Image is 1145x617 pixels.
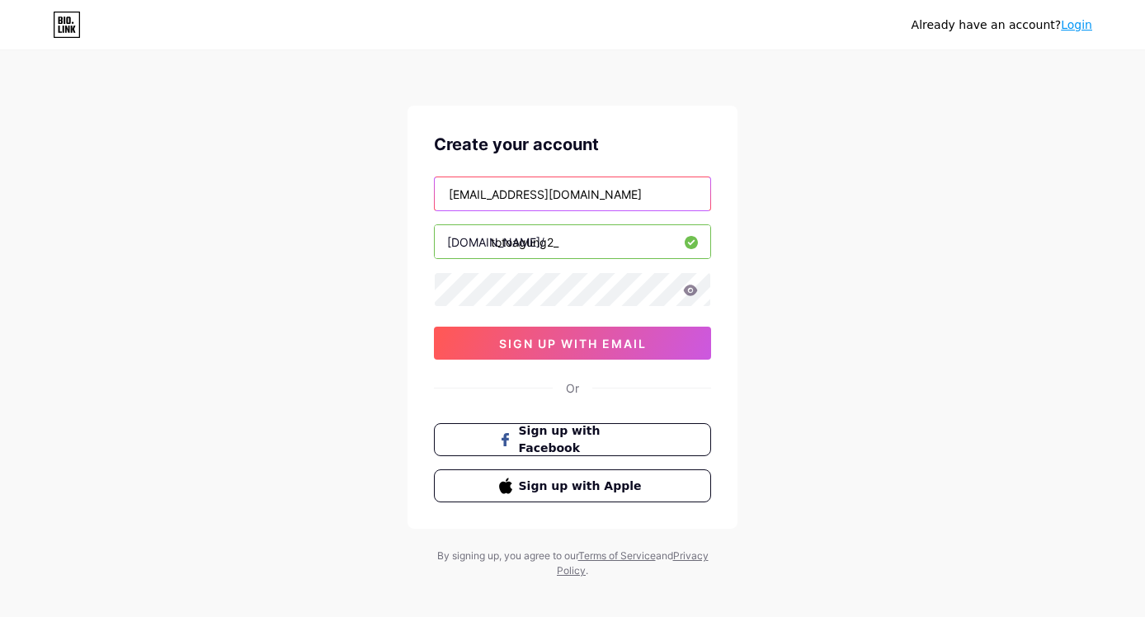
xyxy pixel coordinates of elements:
[519,478,647,495] span: Sign up with Apple
[499,337,647,351] span: sign up with email
[1061,18,1092,31] a: Login
[434,469,711,502] button: Sign up with Apple
[435,177,710,210] input: Email
[912,16,1092,34] div: Already have an account?
[435,225,710,258] input: username
[432,549,713,578] div: By signing up, you agree to our and .
[578,549,656,562] a: Terms of Service
[434,423,711,456] button: Sign up with Facebook
[519,422,647,457] span: Sign up with Facebook
[447,233,544,251] div: [DOMAIN_NAME]/
[566,379,579,397] div: Or
[434,327,711,360] button: sign up with email
[434,132,711,157] div: Create your account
